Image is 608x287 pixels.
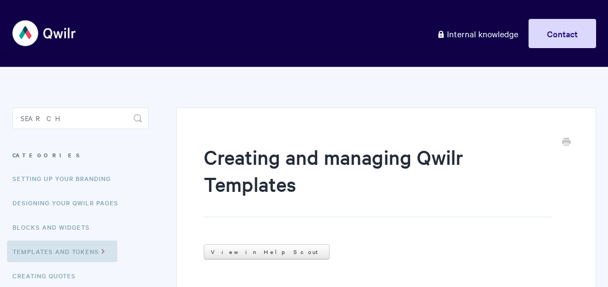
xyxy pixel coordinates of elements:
a: View in Help Scout [204,244,330,259]
h3: Categories [12,145,149,165]
a: Designing Your Qwilr Pages [12,192,126,213]
a: Setting up your Branding [12,168,119,189]
a: Print this Article [562,137,571,149]
input: Search [12,108,149,129]
a: Creating Quotes [12,265,84,286]
h1: Creating and managing Qwilr Templates [204,143,552,217]
img: Qwilr Help Center [12,13,77,54]
a: Templates and Tokens [7,241,117,262]
a: Internal knowledge [429,19,526,48]
a: Blocks and Widgets [12,216,98,238]
a: Contact [529,19,596,48]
